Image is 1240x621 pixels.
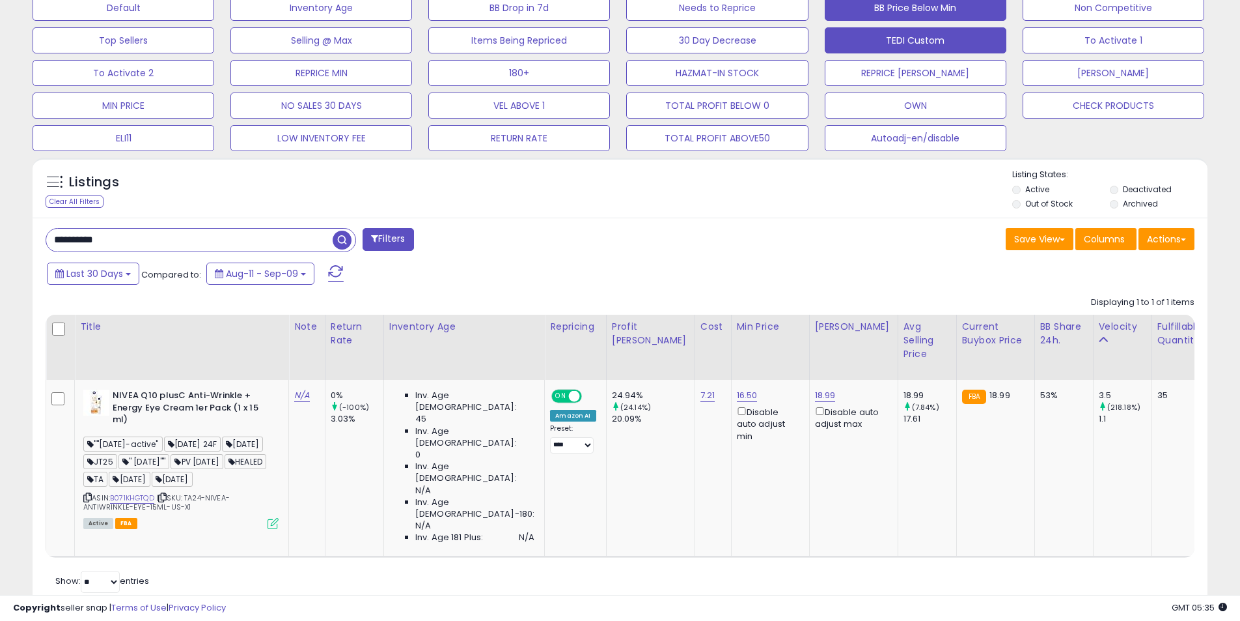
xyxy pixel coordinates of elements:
div: Note [294,320,320,334]
span: PV [DATE] [171,454,223,469]
span: OFF [580,391,601,402]
button: MIN PRICE [33,93,214,119]
div: ASIN: [83,390,279,528]
span: [DATE] [222,437,263,452]
small: (7.84%) [912,402,939,412]
button: VEL ABOVE 1 [428,93,610,119]
div: Inventory Age [389,320,539,334]
small: FBA [962,390,986,404]
small: (218.18%) [1107,402,1140,412]
button: CHECK PRODUCTS [1023,93,1204,119]
div: 35 [1157,390,1198,401]
a: B071KHGTQD [110,493,154,504]
div: Title [80,320,283,334]
button: TOTAL PROFIT BELOW 0 [626,93,808,119]
button: Filters [363,228,413,251]
button: To Activate 1 [1023,27,1204,53]
button: TOTAL PROFIT ABOVE50 [626,125,808,151]
button: REPRICE [PERSON_NAME] [825,60,1006,86]
div: 24.94% [612,390,695,401]
span: 45 [415,413,426,425]
div: 1.1 [1099,413,1151,425]
span: JT25 [83,454,117,469]
div: Avg Selling Price [903,320,951,361]
h5: Listings [69,173,119,192]
span: Aug-11 - Sep-09 [226,267,298,280]
button: 30 Day Decrease [626,27,808,53]
div: Displaying 1 to 1 of 1 items [1091,296,1194,309]
strong: Copyright [13,601,61,614]
div: Current Buybox Price [962,320,1029,347]
span: 0 [415,449,420,461]
span: Compared to: [141,268,201,281]
div: 17.61 [903,413,956,425]
div: BB Share 24h. [1040,320,1088,347]
button: Last 30 Days [47,263,139,285]
span: HEALED [225,454,266,469]
div: Amazon AI [550,410,596,422]
div: Clear All Filters [46,195,103,208]
span: 2025-10-10 05:35 GMT [1172,601,1227,614]
button: Columns [1075,228,1137,250]
span: [DATE] [109,472,150,487]
span: " [DATE]"" [118,454,170,469]
button: RETURN RATE [428,125,610,151]
a: Terms of Use [111,601,167,614]
small: (-100%) [339,402,369,412]
div: 53% [1040,390,1083,401]
div: Return Rate [331,320,378,347]
a: N/A [294,389,310,402]
div: 0% [331,390,383,401]
button: Actions [1138,228,1194,250]
button: 180+ [428,60,610,86]
button: Selling @ Max [230,27,412,53]
img: 31167d9eqqL._SL40_.jpg [83,390,109,416]
span: FBA [115,518,137,529]
button: Top Sellers [33,27,214,53]
b: NIVEA Q10 plusC Anti-Wrinkle + Energy Eye Cream 1er Pack (1 x 15 ml) [113,390,271,429]
span: Inv. Age 181 Plus: [415,532,484,543]
div: Preset: [550,424,596,454]
button: OWN [825,93,1006,119]
span: Show: entries [55,575,149,587]
div: Min Price [737,320,804,334]
div: 20.09% [612,413,695,425]
label: Deactivated [1123,184,1172,195]
div: Fulfillable Quantity [1157,320,1202,347]
div: 18.99 [903,390,956,401]
span: [DATE] 24F [164,437,221,452]
span: N/A [519,532,534,543]
div: Cost [700,320,726,334]
label: Active [1025,184,1049,195]
button: TEDI Custom [825,27,1006,53]
a: 16.50 [737,389,758,402]
div: Profit [PERSON_NAME] [612,320,689,347]
div: [PERSON_NAME] [815,320,892,334]
span: Inv. Age [DEMOGRAPHIC_DATA]: [415,390,534,413]
button: Aug-11 - Sep-09 [206,263,314,285]
button: REPRICE MIN [230,60,412,86]
a: 18.99 [815,389,836,402]
button: [PERSON_NAME] [1023,60,1204,86]
span: ""[DATE]-active" [83,437,163,452]
button: ELI11 [33,125,214,151]
button: HAZMAT-IN STOCK [626,60,808,86]
label: Archived [1123,198,1158,209]
span: TA [83,472,107,487]
small: (24.14%) [620,402,651,412]
span: 18.99 [989,389,1010,401]
button: Autoadj-en/disable [825,125,1006,151]
span: Inv. Age [DEMOGRAPHIC_DATA]-180: [415,497,534,520]
span: [DATE] [152,472,193,487]
a: 7.21 [700,389,715,402]
span: ON [553,391,569,402]
span: N/A [415,520,431,532]
button: LOW INVENTORY FEE [230,125,412,151]
label: Out of Stock [1025,198,1073,209]
a: Privacy Policy [169,601,226,614]
div: Disable auto adjust max [815,405,888,430]
span: Columns [1084,233,1125,246]
div: Repricing [550,320,600,334]
button: Items Being Repriced [428,27,610,53]
span: | SKU: TA24-NIVEA-ANTIWRINKLE-EYE-15ML-US-X1 [83,493,230,512]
